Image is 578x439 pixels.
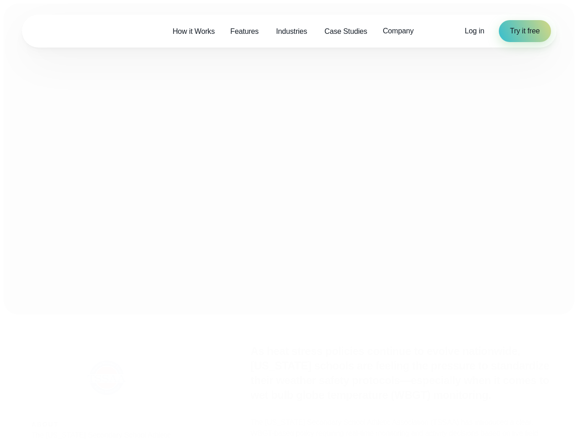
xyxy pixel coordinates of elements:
[276,26,307,37] span: Industries
[165,22,222,41] a: How it Works
[230,26,259,37] span: Features
[499,20,551,42] a: Try it free
[324,26,367,37] span: Case Studies
[465,26,485,37] a: Log in
[383,26,413,37] span: Company
[510,26,540,37] span: Try it free
[465,27,485,35] span: Log in
[317,22,375,41] a: Case Studies
[173,26,215,37] span: How it Works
